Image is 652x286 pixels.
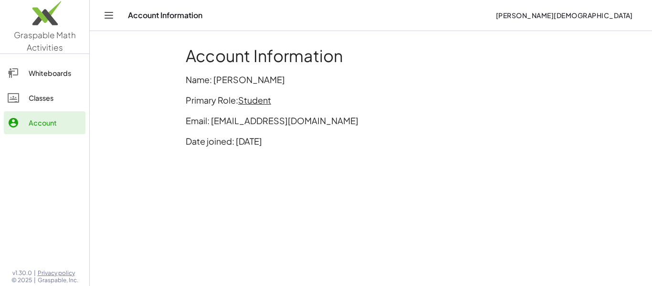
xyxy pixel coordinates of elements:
button: [PERSON_NAME][DEMOGRAPHIC_DATA] [488,7,641,24]
div: Whiteboards [29,67,82,79]
p: Name: [PERSON_NAME] [186,73,556,86]
a: Privacy policy [38,269,78,277]
span: [PERSON_NAME][DEMOGRAPHIC_DATA] [495,11,633,20]
a: Account [4,111,85,134]
p: Date joined: [DATE] [186,135,556,148]
span: v1.30.0 [12,269,32,277]
a: Whiteboards [4,62,85,85]
span: © 2025 [11,276,32,284]
h1: Account Information [186,46,556,65]
a: Classes [4,86,85,109]
span: Graspable Math Activities [14,30,76,53]
p: Primary Role: [186,94,556,106]
button: Toggle navigation [101,8,116,23]
span: | [34,276,36,284]
div: Classes [29,92,82,104]
span: Graspable, Inc. [38,276,78,284]
div: Account [29,117,82,128]
p: Email: [EMAIL_ADDRESS][DOMAIN_NAME] [186,114,556,127]
span: | [34,269,36,277]
span: Student [238,95,271,106]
